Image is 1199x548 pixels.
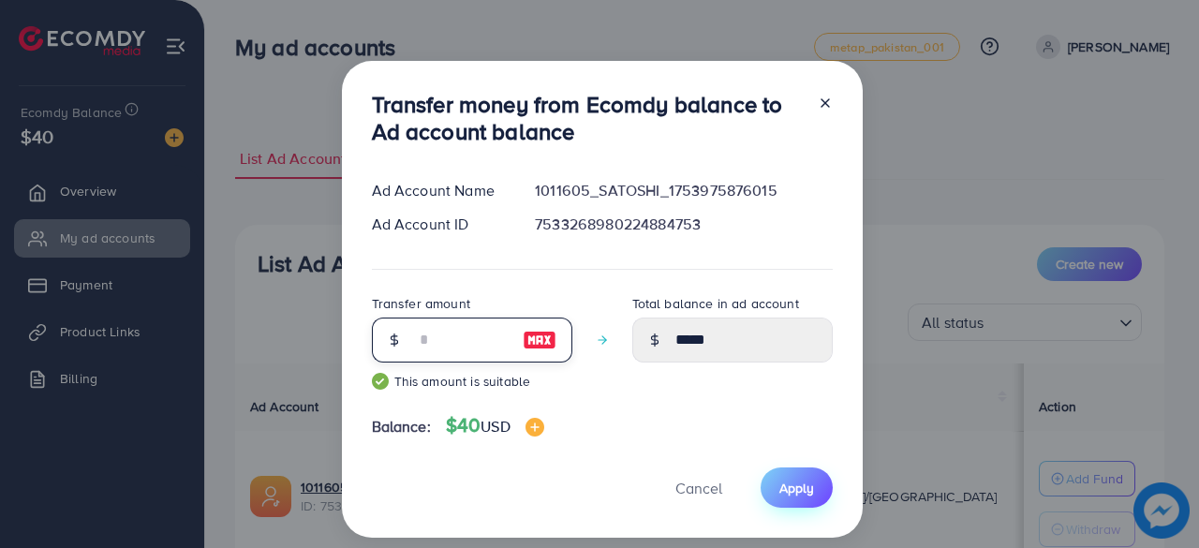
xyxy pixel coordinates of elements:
[372,373,389,390] img: guide
[525,418,544,437] img: image
[675,478,722,498] span: Cancel
[481,416,510,437] span: USD
[357,180,521,201] div: Ad Account Name
[523,329,556,351] img: image
[372,91,803,145] h3: Transfer money from Ecomdy balance to Ad account balance
[779,479,814,497] span: Apply
[652,467,746,508] button: Cancel
[520,214,847,235] div: 7533268980224884753
[446,414,544,437] h4: $40
[632,294,799,313] label: Total balance in ad account
[520,180,847,201] div: 1011605_SATOSHI_1753975876015
[372,294,470,313] label: Transfer amount
[372,372,572,391] small: This amount is suitable
[372,416,431,437] span: Balance:
[357,214,521,235] div: Ad Account ID
[761,467,833,508] button: Apply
